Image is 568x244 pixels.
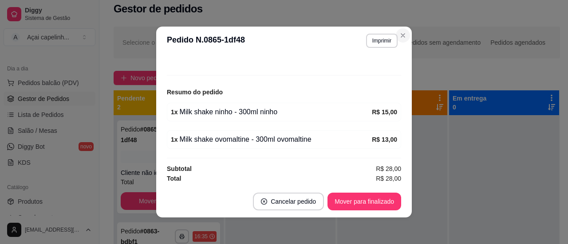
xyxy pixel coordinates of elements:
strong: R$ 15,00 [372,108,397,116]
strong: Total [167,175,181,182]
div: Milk shake ovomaltine - 300ml ovomaltine [171,134,372,145]
button: close-circleCancelar pedido [253,193,324,210]
strong: 1 x [171,136,178,143]
button: Close [396,28,410,43]
strong: Resumo do pedido [167,89,223,96]
strong: Subtotal [167,165,192,172]
strong: R$ 13,00 [372,136,397,143]
div: Milk shake ninho - 300ml ninho [171,107,372,117]
button: Imprimir [366,34,398,48]
span: R$ 28,00 [376,174,401,183]
h3: Pedido N. 0865-1df48 [167,34,245,48]
button: Mover para finalizado [327,193,401,210]
span: R$ 28,00 [376,164,401,174]
span: close-circle [261,198,267,205]
strong: 1 x [171,108,178,116]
